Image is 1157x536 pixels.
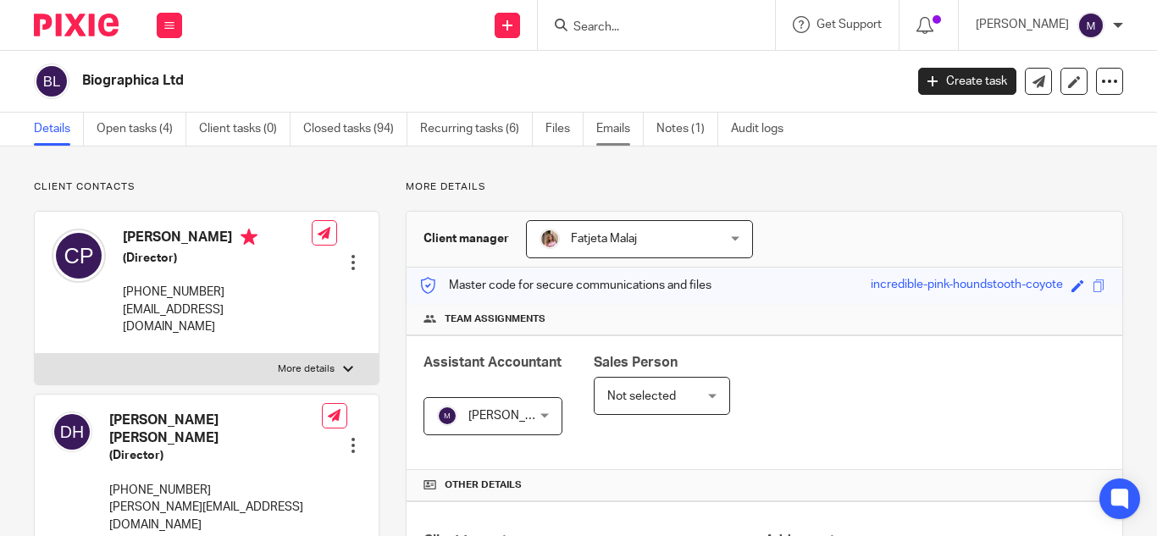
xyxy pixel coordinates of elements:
[109,482,322,499] p: [PHONE_NUMBER]
[109,499,322,533] p: [PERSON_NAME][EMAIL_ADDRESS][DOMAIN_NAME]
[420,113,533,146] a: Recurring tasks (6)
[871,276,1063,296] div: incredible-pink-houndstooth-coyote
[419,277,711,294] p: Master code for secure communications and files
[423,356,562,369] span: Assistant Accountant
[123,301,312,336] p: [EMAIL_ADDRESS][DOMAIN_NAME]
[82,72,731,90] h2: Biographica Ltd
[571,233,637,245] span: Fatjeta Malaj
[34,113,84,146] a: Details
[423,230,509,247] h3: Client manager
[731,113,796,146] a: Audit logs
[52,412,92,452] img: svg%3E
[607,390,676,402] span: Not selected
[109,412,322,448] h4: [PERSON_NAME] [PERSON_NAME]
[278,362,335,376] p: More details
[918,68,1016,95] a: Create task
[445,312,545,326] span: Team assignments
[199,113,291,146] a: Client tasks (0)
[34,64,69,99] img: svg%3E
[123,250,312,267] h5: (Director)
[1077,12,1104,39] img: svg%3E
[34,14,119,36] img: Pixie
[594,356,678,369] span: Sales Person
[109,447,322,464] h5: (Director)
[34,180,379,194] p: Client contacts
[445,478,522,492] span: Other details
[123,229,312,250] h4: [PERSON_NAME]
[241,229,257,246] i: Primary
[545,113,584,146] a: Files
[596,113,644,146] a: Emails
[97,113,186,146] a: Open tasks (4)
[437,406,457,426] img: svg%3E
[656,113,718,146] a: Notes (1)
[976,16,1069,33] p: [PERSON_NAME]
[572,20,724,36] input: Search
[817,19,882,30] span: Get Support
[468,410,562,422] span: [PERSON_NAME]
[303,113,407,146] a: Closed tasks (94)
[540,229,560,249] img: MicrosoftTeams-image%20(5).png
[52,229,106,283] img: svg%3E
[123,284,312,301] p: [PHONE_NUMBER]
[406,180,1123,194] p: More details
